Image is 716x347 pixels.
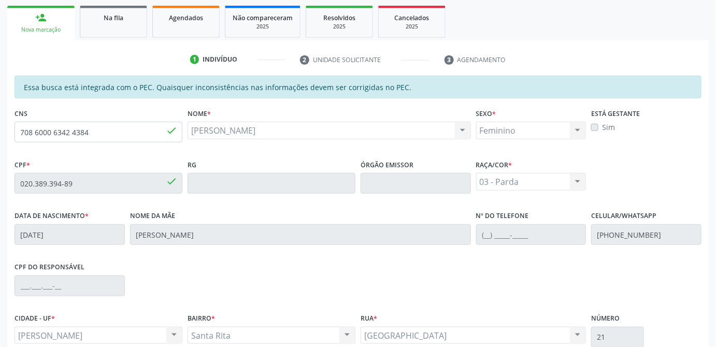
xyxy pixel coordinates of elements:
[476,106,496,122] label: Sexo
[15,259,84,276] label: CPF do responsável
[323,13,355,22] span: Resolvidos
[233,23,293,31] div: 2025
[15,224,125,245] input: __/__/____
[203,55,237,64] div: Indivíduo
[35,12,47,23] div: person_add
[130,208,175,224] label: Nome da mãe
[591,106,640,122] label: Está gestante
[169,13,203,22] span: Agendados
[476,208,529,224] label: Nº do Telefone
[313,23,365,31] div: 2025
[188,106,211,122] label: Nome
[395,13,429,22] span: Cancelados
[386,23,438,31] div: 2025
[15,276,125,296] input: ___.___.___-__
[476,157,512,173] label: Raça/cor
[15,208,89,224] label: Data de nascimento
[476,224,586,245] input: (__) _____-_____
[15,76,701,98] div: Essa busca está integrada com o PEC. Quaisquer inconsistências nas informações devem ser corrigid...
[15,106,27,122] label: CNS
[591,208,656,224] label: Celular/WhatsApp
[15,26,67,34] div: Nova marcação
[233,13,293,22] span: Não compareceram
[166,176,177,187] span: done
[361,157,413,173] label: Órgão emissor
[188,311,215,327] label: BAIRRO
[190,55,199,64] div: 1
[602,122,615,133] label: Sim
[361,311,377,327] label: Rua
[188,157,196,173] label: RG
[15,157,30,173] label: CPF
[166,125,177,136] span: done
[591,224,701,245] input: (__) _____-_____
[591,311,620,327] label: Número
[104,13,123,22] span: Na fila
